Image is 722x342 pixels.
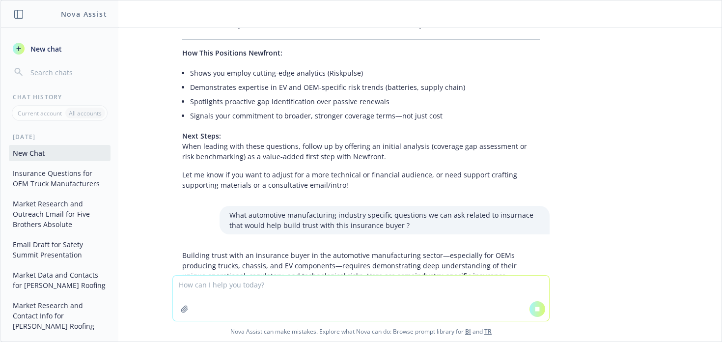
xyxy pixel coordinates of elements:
p: Current account [18,109,62,117]
h1: Nova Assist [61,9,107,19]
p: What automotive manufacturing industry specific questions we can ask related to insurnace that wo... [229,210,540,230]
button: Insurance Questions for OEM Truck Manufacturers [9,165,111,192]
div: Chat History [1,93,118,101]
a: TR [484,327,492,336]
a: BI [465,327,471,336]
span: Nova Assist can make mistakes. Explore what Nova can do: Browse prompt library for and [4,321,718,342]
li: Shows you employ cutting-edge analytics (Riskpulse) [190,66,540,80]
button: Market Data and Contacts for [PERSON_NAME] Roofing [9,267,111,293]
li: Spotlights proactive gap identification over passive renewals [190,94,540,109]
button: New Chat [9,145,111,161]
input: Search chats [28,65,107,79]
li: Signals your commitment to broader, stronger coverage terms—not just cost [190,109,540,123]
p: Let me know if you want to adjust for a more technical or financial audience, or need support cra... [182,170,540,190]
button: Market Research and Contact Info for [PERSON_NAME] Roofing [9,297,111,334]
p: All accounts [69,109,102,117]
p: When leading with these questions, follow up by offering an initial analysis (coverage gap assess... [182,131,540,162]
p: Building trust with an insurance buyer in the automotive manufacturing sector—especially for OEMs... [182,250,540,302]
div: [DATE] [1,133,118,141]
span: New chat [28,44,62,54]
span: Next Steps: [182,131,221,141]
button: Email Draft for Safety Summit Presentation [9,236,111,263]
button: New chat [9,40,111,57]
button: Market Research and Outreach Email for Five Brothers Absolute [9,196,111,232]
li: Demonstrates expertise in EV and OEM-specific risk trends (batteries, supply chain) [190,80,540,94]
span: How This Positions Newfront: [182,48,282,57]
